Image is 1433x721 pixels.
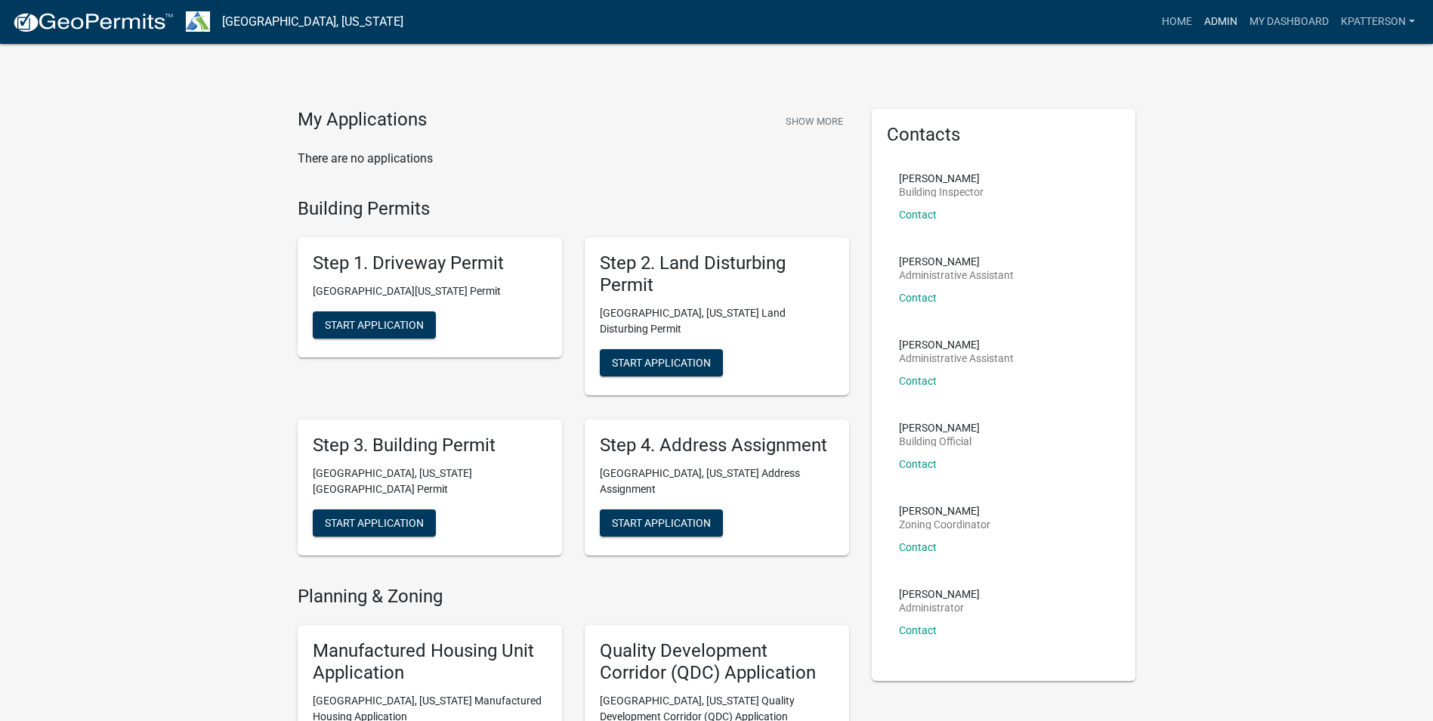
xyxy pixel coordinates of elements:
[899,173,984,184] p: [PERSON_NAME]
[887,124,1121,146] h5: Contacts
[600,305,834,337] p: [GEOGRAPHIC_DATA], [US_STATE] Land Disturbing Permit
[899,256,1014,267] p: [PERSON_NAME]
[899,519,990,530] p: Zoning Coordinator
[899,422,980,433] p: [PERSON_NAME]
[899,270,1014,280] p: Administrative Assistant
[899,292,937,304] a: Contact
[186,11,210,32] img: Troup County, Georgia
[1335,8,1421,36] a: KPATTERSON
[600,349,723,376] button: Start Application
[313,252,547,274] h5: Step 1. Driveway Permit
[899,624,937,636] a: Contact
[1156,8,1198,36] a: Home
[899,602,980,613] p: Administrator
[298,586,849,608] h4: Planning & Zoning
[899,339,1014,350] p: [PERSON_NAME]
[600,640,834,684] h5: Quality Development Corridor (QDC) Application
[298,198,849,220] h4: Building Permits
[313,640,547,684] h5: Manufactured Housing Unit Application
[899,589,980,599] p: [PERSON_NAME]
[313,283,547,299] p: [GEOGRAPHIC_DATA][US_STATE] Permit
[899,375,937,387] a: Contact
[600,509,723,537] button: Start Application
[899,187,984,197] p: Building Inspector
[600,466,834,497] p: [GEOGRAPHIC_DATA], [US_STATE] Address Assignment
[600,435,834,456] h5: Step 4. Address Assignment
[780,109,849,134] button: Show More
[899,353,1014,364] p: Administrative Assistant
[612,356,711,368] span: Start Application
[313,435,547,456] h5: Step 3. Building Permit
[298,109,427,132] h4: My Applications
[1243,8,1335,36] a: My Dashboard
[600,252,834,296] h5: Step 2. Land Disturbing Permit
[313,311,436,339] button: Start Application
[899,506,990,516] p: [PERSON_NAME]
[313,466,547,497] p: [GEOGRAPHIC_DATA], [US_STATE][GEOGRAPHIC_DATA] Permit
[899,458,937,470] a: Contact
[899,436,980,447] p: Building Official
[313,509,436,537] button: Start Application
[1198,8,1243,36] a: Admin
[899,209,937,221] a: Contact
[325,319,424,331] span: Start Application
[298,150,849,168] p: There are no applications
[899,541,937,553] a: Contact
[222,9,403,35] a: [GEOGRAPHIC_DATA], [US_STATE]
[612,516,711,528] span: Start Application
[325,516,424,528] span: Start Application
